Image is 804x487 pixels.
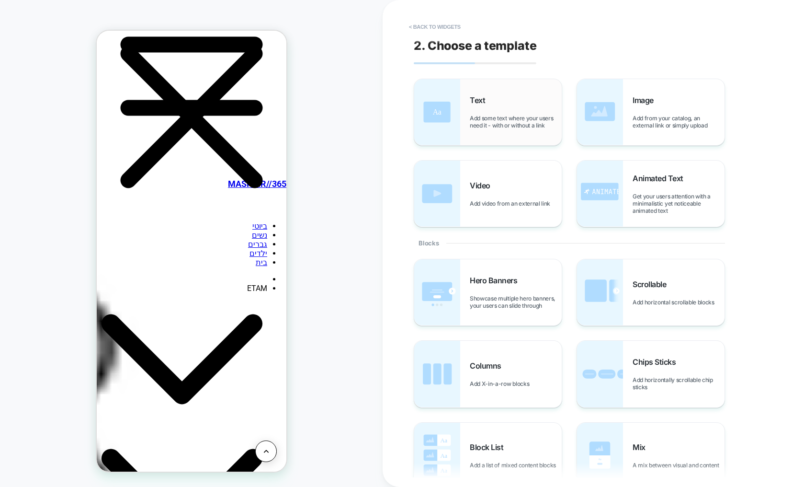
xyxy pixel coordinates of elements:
[470,380,534,387] span: Add X-in-a-row blocks
[404,19,465,35] button: < Back to widgets
[155,200,170,209] a: נשים
[159,410,180,431] button: Back to top
[470,442,508,452] span: Block List
[150,253,170,262] span: ETAM
[633,442,650,452] span: Mix
[470,462,561,469] span: Add a list of mixed content blocks
[633,193,725,214] span: Get your users attention with a minimalistic yet noticeable animated text
[633,95,658,105] span: Image
[414,38,537,53] span: 2. Choose a template
[159,227,170,236] a: בית
[156,191,170,200] a: ביוטי
[633,115,725,129] span: Add from your catalog, an external link or simply upload
[633,299,719,306] span: Add horizontal scrollable blocks
[470,115,562,129] span: Add some text where your users need it - with or without a link
[633,279,671,289] span: Scrollable
[470,181,495,190] span: Video
[633,462,724,469] span: A mix between visual and content
[633,376,725,391] span: Add horizontally scrollable chip sticks
[470,361,506,371] span: Columns
[151,209,170,218] a: גברים
[470,200,555,207] span: Add video from an external link
[470,295,562,309] span: Showcase multiple hero banners, your users can slide through
[470,276,522,285] span: Hero Banners
[470,95,490,105] span: Text
[633,357,680,367] span: Chips Sticks
[633,174,688,183] span: Animated Text
[414,227,725,259] div: Blocks
[153,218,170,227] a: ילדים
